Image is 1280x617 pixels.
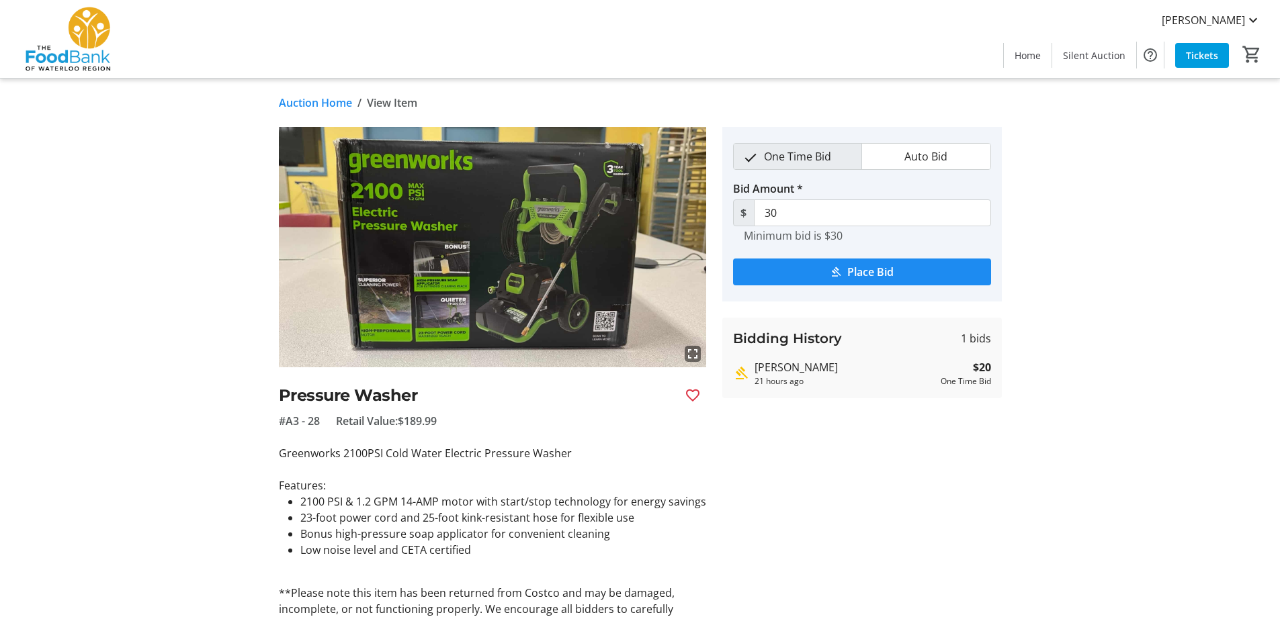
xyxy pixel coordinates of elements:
[279,445,706,461] p: Greenworks 2100PSI Cold Water Electric Pressure Washer
[733,199,755,226] span: $
[733,328,842,348] h3: Bidding History
[279,413,320,429] span: #A3 - 28
[961,330,991,346] span: 1 bids
[755,359,935,375] div: [PERSON_NAME]
[941,375,991,387] div: One Time Bid
[300,542,706,558] li: Low noise level and CETA certified
[733,258,991,285] button: Place Bid
[896,144,955,169] span: Auto Bid
[279,127,706,367] img: Image
[1052,43,1136,68] a: Silent Auction
[367,95,417,111] span: View Item
[336,413,437,429] span: Retail Value: $189.99
[733,365,749,381] mat-icon: Highest bid
[973,359,991,375] strong: $20
[756,144,839,169] span: One Time Bid
[1015,48,1041,62] span: Home
[1175,43,1229,68] a: Tickets
[685,346,701,362] mat-icon: fullscreen
[279,477,706,493] p: Features:
[300,510,706,526] li: 23-foot power cord and 25-foot kink-resistant hose for flexible use
[279,383,674,408] h2: Pressure Washer
[1240,42,1264,66] button: Cart
[755,375,935,387] div: 21 hours ago
[8,5,128,73] img: The Food Bank of Waterloo Region's Logo
[744,229,843,242] tr-hint: Minimum bid is $30
[1004,43,1052,68] a: Home
[1137,42,1164,68] button: Help
[847,264,894,280] span: Place Bid
[300,526,706,542] li: Bonus high-pressure soap applicator for convenient cleaning
[279,95,352,111] a: Auction Home
[1162,12,1245,28] span: [PERSON_NAME]
[300,493,706,510] li: 2100 PSI & 1.2 GPM 14-AMP motor with start/stop technology for energy savings
[679,382,706,409] button: Favourite
[1063,48,1125,62] span: Silent Auction
[1151,9,1272,31] button: [PERSON_NAME]
[357,95,361,111] span: /
[1186,48,1218,62] span: Tickets
[733,181,803,197] label: Bid Amount *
